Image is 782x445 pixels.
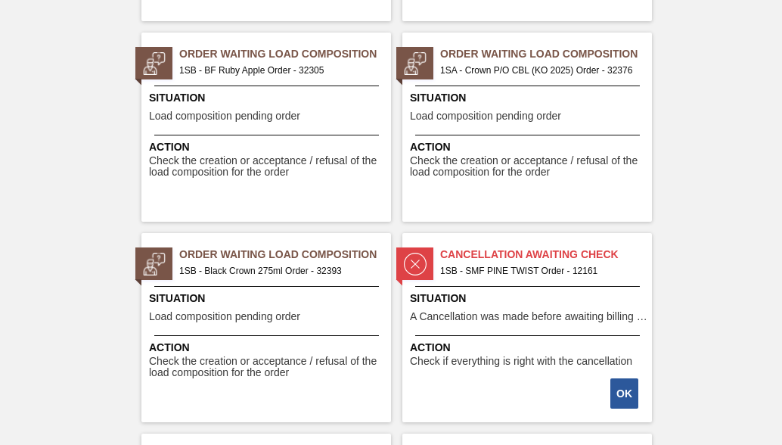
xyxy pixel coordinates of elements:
span: Cancellation Awaiting Check [440,247,652,263]
span: Check if everything is right with the cancellation [410,356,632,367]
span: Check the creation or acceptance / refusal of the load composition for the order [149,356,387,379]
span: Order Waiting Load Composition [179,46,391,62]
span: Situation [149,291,387,307]
span: Situation [410,90,648,106]
span: Load composition pending order [149,311,300,322]
span: Load composition pending order [410,110,561,122]
span: Action [149,139,387,155]
span: Situation [149,90,387,106]
span: A Cancellation was made before awaiting billing stage [410,311,648,322]
span: Order Waiting Load Composition [179,247,391,263]
img: status [404,253,427,275]
div: Complete task: 2268607 [612,377,640,410]
button: OK [610,378,638,409]
img: status [143,52,166,75]
span: Action [410,340,648,356]
span: Check the creation or acceptance / refusal of the load composition for the order [149,155,387,179]
span: Action [410,139,648,155]
img: status [404,52,427,75]
span: 1SB - SMF PINE TWIST Order - 12161 [440,263,640,279]
span: Situation [410,291,648,307]
span: 1SA - Crown P/O CBL (KO 2025) Order - 32376 [440,62,640,79]
span: 1SB - Black Crown 275ml Order - 32393 [179,263,379,279]
span: Check the creation or acceptance / refusal of the load composition for the order [410,155,648,179]
span: Action [149,340,387,356]
span: 1SB - BF Ruby Apple Order - 32305 [179,62,379,79]
span: Order Waiting Load Composition [440,46,652,62]
span: Load composition pending order [149,110,300,122]
img: status [143,253,166,275]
